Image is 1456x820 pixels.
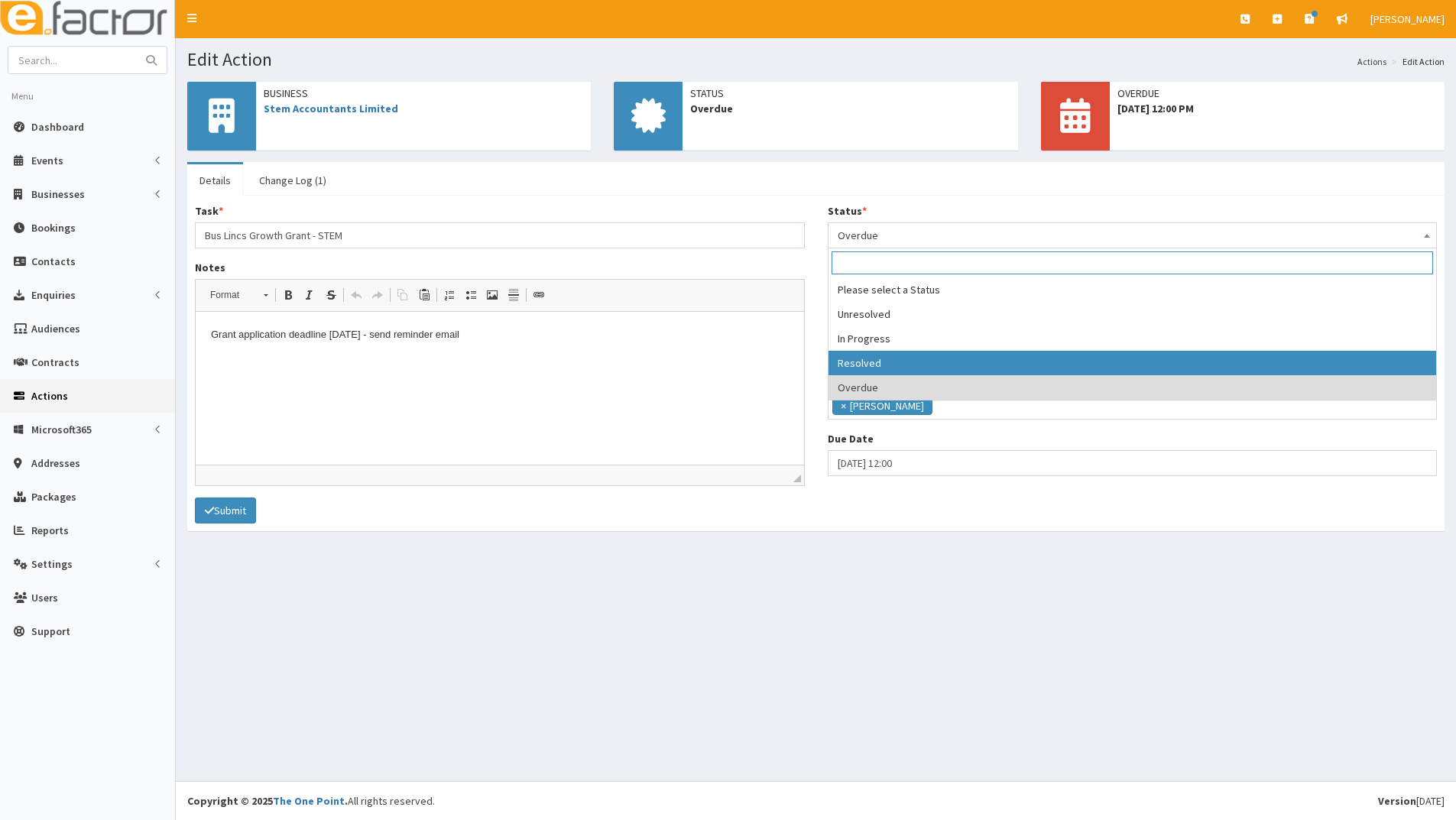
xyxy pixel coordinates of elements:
[31,254,76,268] span: Contacts
[31,355,79,369] span: Contracts
[31,389,68,403] span: Actions
[838,225,1428,246] span: Overdue
[392,285,413,305] a: Copy (Ctrl+C)
[31,221,76,235] span: Bookings
[31,423,92,436] span: Microsoft365
[367,285,388,305] a: Redo (Ctrl+Y)
[31,187,85,201] span: Businesses
[273,794,345,808] a: The One Point
[828,203,867,219] label: Status
[277,285,299,305] a: Bold (Ctrl+B)
[829,302,1437,326] li: Unresolved
[439,285,460,305] a: Insert/Remove Numbered List
[31,120,84,134] span: Dashboard
[31,490,76,504] span: Packages
[829,277,1437,302] li: Please select a Status
[503,285,524,305] a: Insert Horizontal Line
[841,398,846,413] span: ×
[187,794,348,808] strong: Copyright © 2025 .
[1378,793,1445,809] div: [DATE]
[829,351,1437,375] li: Resolved
[528,285,550,305] a: Link (Ctrl+L)
[690,101,1010,116] span: Overdue
[1117,101,1437,116] span: [DATE] 12:00 PM
[1370,12,1445,26] span: [PERSON_NAME]
[187,50,1445,70] h1: Edit Action
[690,86,1010,101] span: Status
[264,102,398,115] a: Stem Accountants Limited
[1388,55,1445,68] li: Edit Action
[195,260,225,275] label: Notes
[31,557,73,571] span: Settings
[460,285,482,305] a: Insert/Remove Bulleted List
[413,285,435,305] a: Paste (Ctrl+V)
[1117,86,1437,101] span: OVERDUE
[828,431,874,446] label: Due Date
[832,397,932,415] li: Catherine Espin
[187,164,243,196] a: Details
[195,498,256,523] button: Submit
[31,322,80,335] span: Audiences
[829,375,1437,400] li: Overdue
[482,285,503,305] a: Image
[345,285,367,305] a: Undo (Ctrl+Z)
[31,288,76,302] span: Enquiries
[247,164,339,196] a: Change Log (1)
[202,284,276,306] a: Format
[31,624,70,638] span: Support
[31,456,80,470] span: Addresses
[793,475,801,482] span: Drag to resize
[828,222,1438,248] span: Overdue
[320,285,342,305] a: Strike Through
[31,154,63,167] span: Events
[299,285,320,305] a: Italic (Ctrl+I)
[203,285,256,305] span: Format
[31,523,69,537] span: Reports
[264,86,583,101] span: Business
[829,326,1437,351] li: In Progress
[1357,55,1386,68] a: Actions
[176,781,1456,820] footer: All rights reserved.
[196,312,804,465] iframe: Rich Text Editor, notes
[8,47,137,73] input: Search...
[1378,794,1416,808] b: Version
[31,591,58,604] span: Users
[195,203,223,219] label: Task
